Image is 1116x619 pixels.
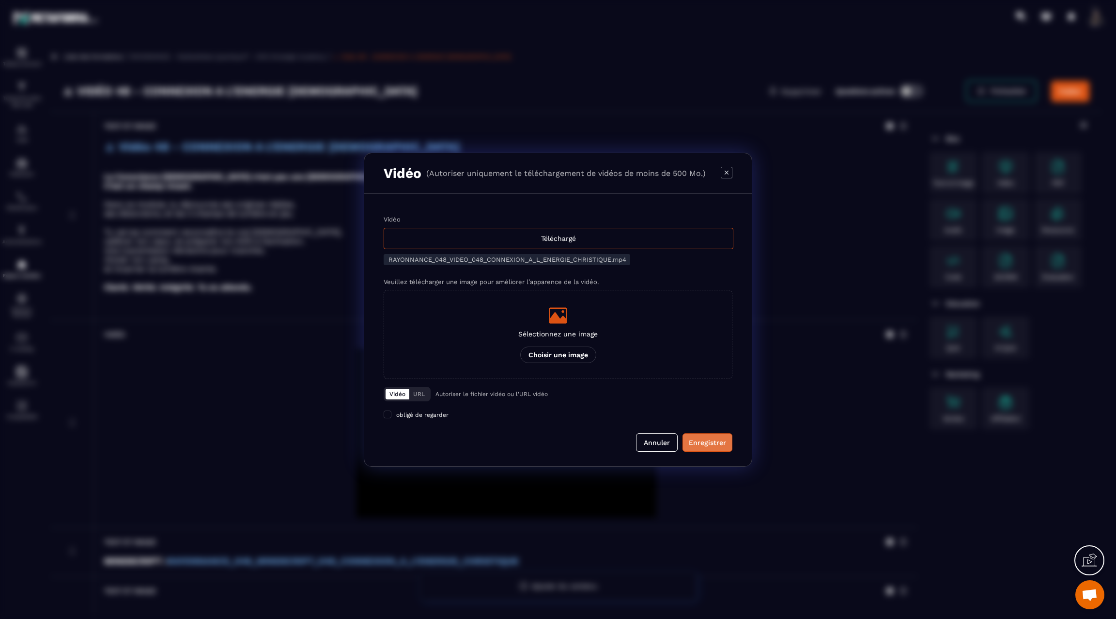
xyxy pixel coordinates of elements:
div: Ouvrir le chat [1075,580,1104,609]
p: Autoriser le fichier vidéo ou l'URL vidéo [435,391,548,397]
div: Enregistrer [689,438,726,447]
p: (Autoriser uniquement le téléchargement de vidéos de moins de 500 Mo.) [426,169,706,178]
button: Vidéo [386,389,409,399]
button: Enregistrer [682,433,732,452]
label: Veuillez télécharger une image pour améliorer l’apparence de la vidéo. [384,278,599,286]
h3: Vidéo [384,165,421,181]
span: RAYONNANCE_048_VIDEO_048_CONNEXION_A_L_ENERGIE_CHRISTIQUE.mp4 [388,256,626,263]
span: obligé de regarder [396,412,449,418]
label: Vidéo [384,216,401,223]
button: URL [409,389,429,399]
button: Annuler [636,433,678,452]
div: Téléchargé [384,228,733,249]
p: Sélectionnez une image [518,330,598,338]
p: Choisir une image [520,347,596,363]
